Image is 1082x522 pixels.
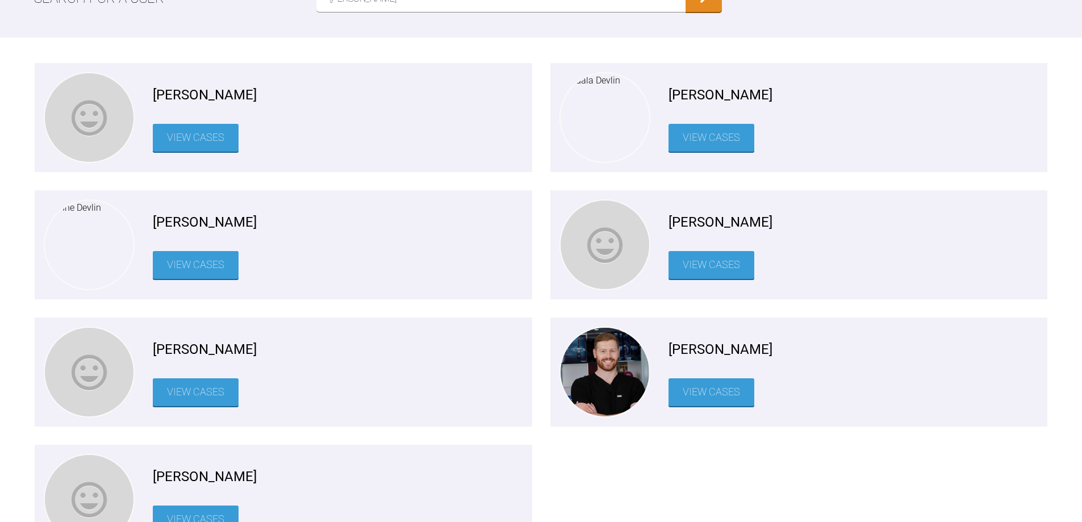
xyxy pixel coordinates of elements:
a: View Cases [153,378,239,406]
span: [PERSON_NAME] [153,84,257,106]
a: View Cases [153,251,239,279]
img: Diarmuid Devlin [561,328,649,416]
span: [PERSON_NAME] [153,339,257,360]
a: View Cases [669,378,754,406]
a: View Cases [153,124,239,152]
img: Anne Devlin [45,328,133,416]
img: Nuala Devlin [561,201,649,289]
img: Lucy Devlin [45,73,133,162]
a: View Cases [669,124,754,152]
img: Anne Devlin [45,201,101,215]
a: View Cases [669,251,754,279]
span: [PERSON_NAME] [153,466,257,487]
img: Nuala Devlin [561,73,620,88]
span: [PERSON_NAME] [153,211,257,233]
span: [PERSON_NAME] [669,339,772,360]
span: [PERSON_NAME] [669,84,772,106]
span: [PERSON_NAME] [669,211,772,233]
